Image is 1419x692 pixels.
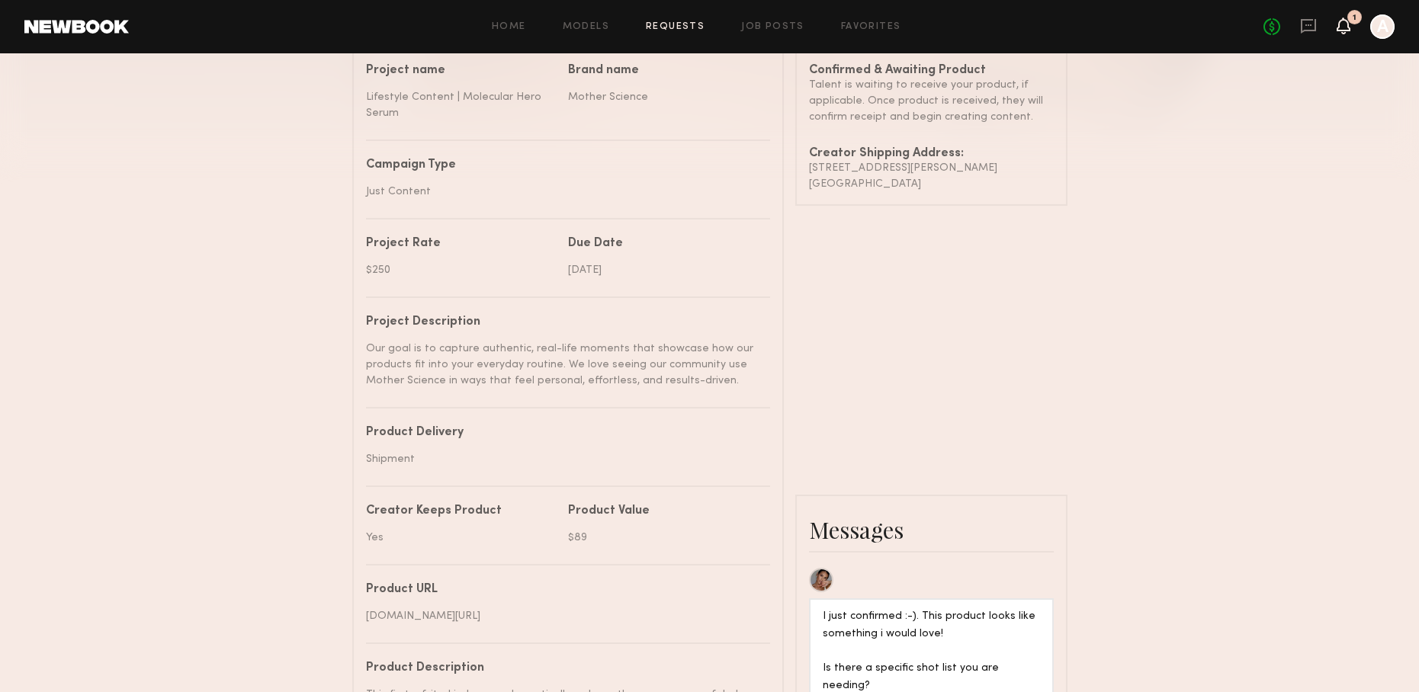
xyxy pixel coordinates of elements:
div: Talent is waiting to receive your product, if applicable. Once product is received, they will con... [809,77,1054,125]
div: Project Description [366,316,759,328]
div: Messages [809,514,1054,545]
a: Models [563,22,609,32]
div: Product Description [366,662,759,674]
div: Project Rate [366,238,557,250]
div: Due Date [568,238,759,250]
div: 1 [1353,14,1356,22]
div: Lifestyle Content | Molecular Hero Serum [366,89,557,121]
div: Product URL [366,584,759,596]
div: [DATE] [568,262,759,278]
div: Product Value [568,505,759,517]
a: Home [492,22,526,32]
a: A [1370,14,1395,39]
div: Our goal is to capture authentic, real-life moments that showcase how our products fit into your ... [366,341,759,389]
div: $89 [568,530,759,546]
div: Campaign Type [366,159,759,171]
div: Product Delivery [366,427,759,439]
div: Project name [366,65,557,77]
a: Favorites [841,22,901,32]
div: Just Content [366,184,759,200]
div: [STREET_ADDRESS][PERSON_NAME] [809,160,1054,176]
div: $250 [366,262,557,278]
div: Confirmed & Awaiting Product [809,65,1054,77]
div: Mother Science [568,89,759,105]
div: Creator Shipping Address: [809,148,1054,160]
div: Shipment [366,451,759,467]
div: [DOMAIN_NAME][URL] [366,608,759,624]
a: Job Posts [741,22,804,32]
a: Requests [646,22,705,32]
div: [GEOGRAPHIC_DATA] [809,176,1054,192]
div: Brand name [568,65,759,77]
div: Creator Keeps Product [366,505,557,517]
div: Yes [366,530,557,546]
